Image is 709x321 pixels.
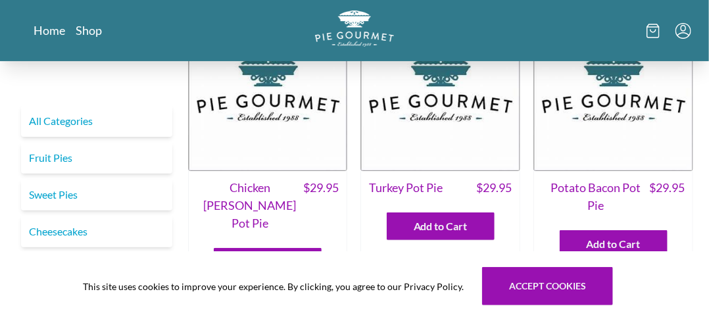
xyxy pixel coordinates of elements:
a: Sweet Pies [21,179,172,210]
span: Add to Cart [414,218,468,234]
a: Cheesecakes [21,216,172,247]
a: Home [34,22,65,38]
button: Add to Cart [387,212,495,240]
a: Logo [315,11,394,51]
img: Turkey Pot Pie [360,11,520,171]
button: Accept cookies [482,267,613,305]
span: $ 29.95 [303,179,339,232]
span: Turkey Pot Pie [369,179,443,197]
a: Fruit Pies [21,142,172,174]
span: $ 29.95 [476,179,512,197]
button: Add to Cart [214,248,322,276]
img: logo [315,11,394,47]
img: Chicken Curry Pot Pie [188,11,348,171]
a: All Categories [21,105,172,137]
button: Add to Cart [560,230,668,258]
span: Potato Bacon Pot Pie [542,179,649,214]
span: $ 29.95 [649,179,685,214]
span: Chicken [PERSON_NAME] Pot Pie [197,179,304,232]
img: Potato Bacon Pot Pie [533,11,693,171]
span: This site uses cookies to improve your experience. By clicking, you agree to our Privacy Policy. [83,280,464,293]
span: Add to Cart [587,236,641,252]
button: Menu [675,23,691,39]
a: Shop [76,22,102,38]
